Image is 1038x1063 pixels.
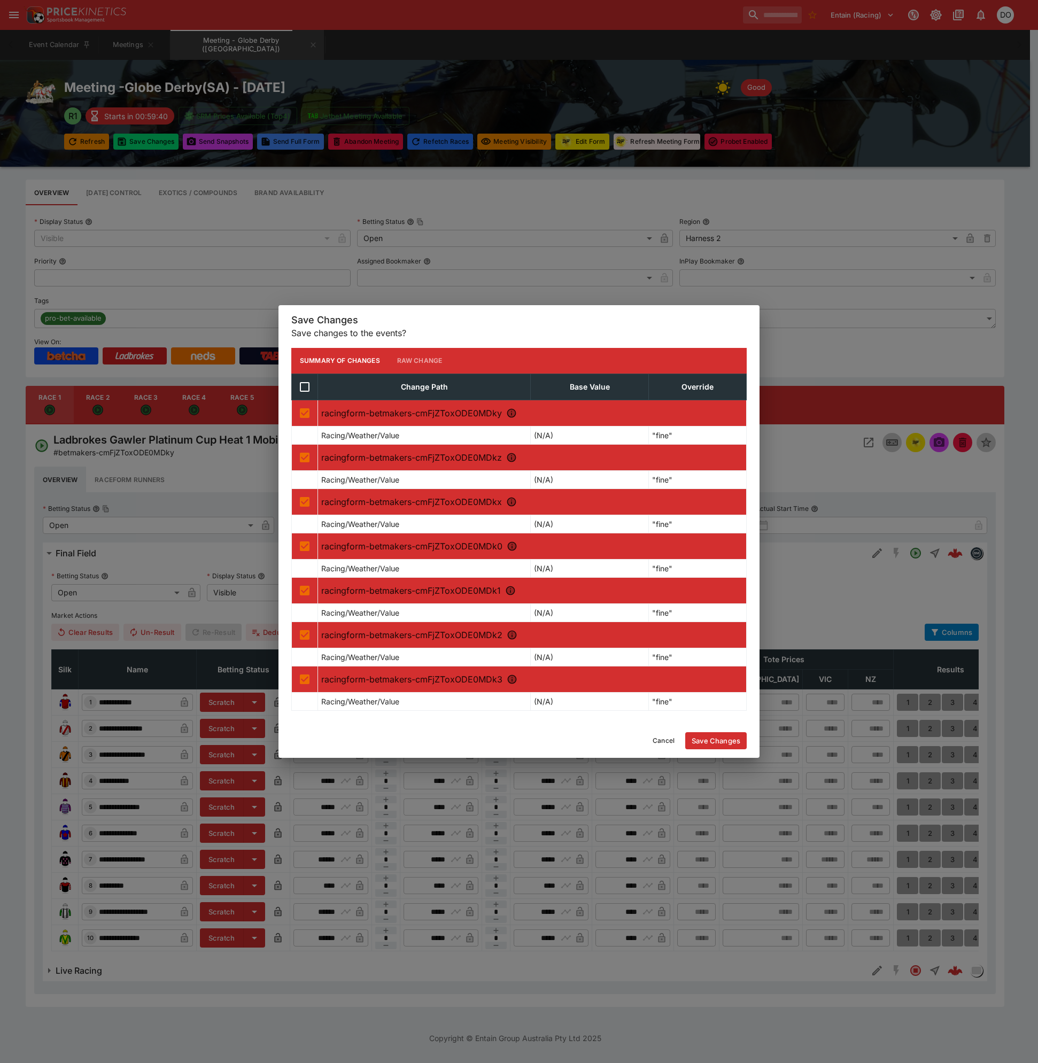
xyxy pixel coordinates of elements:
[321,584,743,597] p: racingform-betmakers-cmFjZToxODE0MDk1
[321,673,743,686] p: racingform-betmakers-cmFjZToxODE0MDk3
[506,452,517,463] svg: R2 - Vale Sandra Hutchinson Pace
[648,426,746,444] td: "fine"
[646,732,681,749] button: Cancel
[321,696,399,707] p: Racing/Weather/Value
[531,648,649,666] td: (N/A)
[648,648,746,666] td: "fine"
[321,518,399,530] p: Racing/Weather/Value
[531,426,649,444] td: (N/A)
[291,348,389,374] button: Summary of Changes
[531,470,649,488] td: (N/A)
[291,327,747,339] p: Save changes to the events?
[321,451,743,464] p: racingform-betmakers-cmFjZToxODE0MDkz
[505,585,516,596] svg: R5 - Sa Cups Night Saturday October 25 Pace
[506,496,517,507] svg: R3 - Kevin & Kay Seymour Pace
[321,540,743,553] p: racingform-betmakers-cmFjZToxODE0MDk0
[507,674,517,685] svg: R7 - 2025 Encipher Stakes
[506,408,517,418] svg: R1 - Ladbrokes Gawler Platinum Cup (Heat 1)
[507,541,517,552] svg: R4 - Ladbrokes Big Bets Sa Concession Drivers Series Pace
[648,470,746,488] td: "fine"
[321,651,399,663] p: Racing/Weather/Value
[318,374,531,400] th: Change Path
[321,430,399,441] p: Racing/Weather/Value
[321,407,743,420] p: racingform-betmakers-cmFjZToxODE0MDky
[531,374,649,400] th: Base Value
[648,603,746,622] td: "fine"
[648,515,746,533] td: "fine"
[648,559,746,577] td: "fine"
[321,563,399,574] p: Racing/Weather/Value
[321,495,743,508] p: racingform-betmakers-cmFjZToxODE0MDkx
[389,348,451,374] button: Raw Change
[531,603,649,622] td: (N/A)
[531,515,649,533] td: (N/A)
[291,314,747,326] h5: Save Changes
[507,630,517,640] svg: R6 - Fast As The Wind Usa @ Wingate Farm Trotters Mobile
[648,374,746,400] th: Override
[321,474,399,485] p: Racing/Weather/Value
[685,732,747,749] button: Save Changes
[531,559,649,577] td: (N/A)
[531,692,649,710] td: (N/A)
[321,629,743,641] p: racingform-betmakers-cmFjZToxODE0MDk2
[648,692,746,710] td: "fine"
[321,607,399,618] p: Racing/Weather/Value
